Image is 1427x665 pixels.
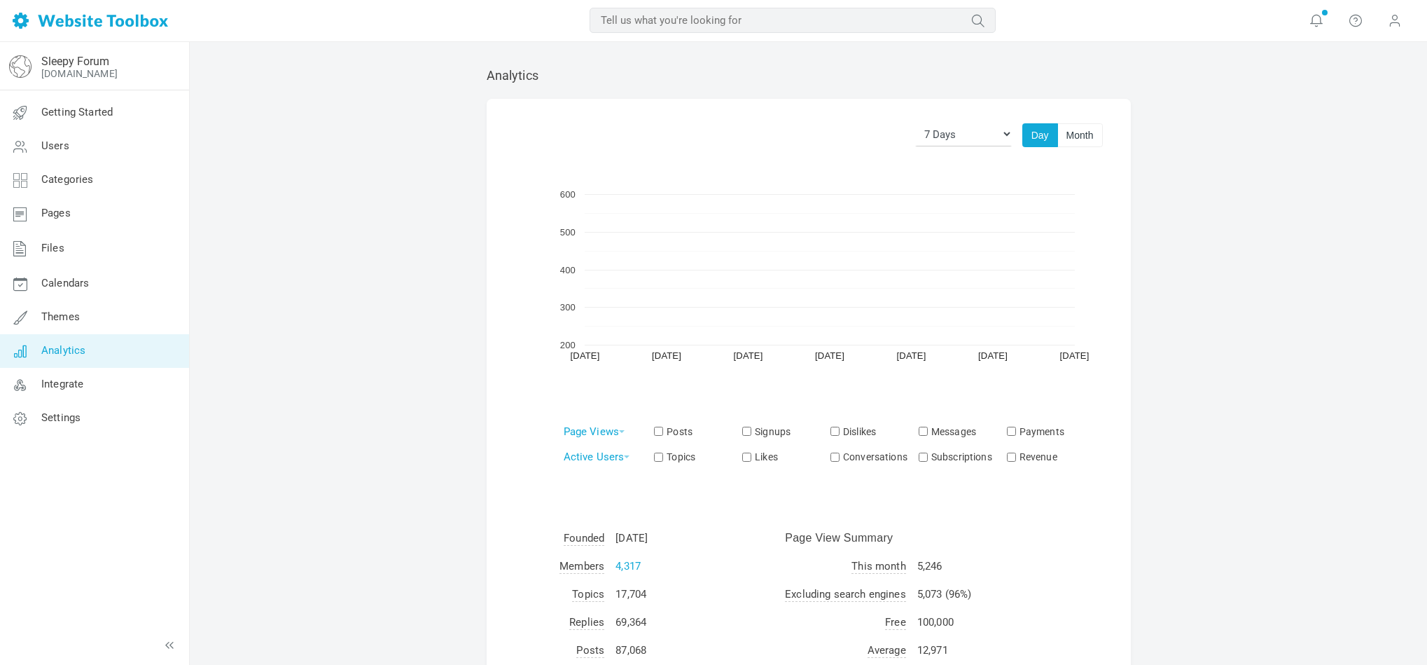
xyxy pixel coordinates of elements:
[654,427,663,436] input: Posts
[851,560,906,574] span: This month
[912,580,1016,608] td: 5,073 (96%)
[912,608,1016,636] td: 100,000
[515,147,1103,392] svg: A chart.
[815,350,844,361] text: [DATE]
[610,636,653,664] td: 87,068
[41,344,85,357] span: Analytics
[41,139,69,152] span: Users
[559,302,575,313] text: 300
[559,189,575,200] text: 600
[1004,425,1064,439] label: Payments
[9,55,32,78] img: globe-icon.png
[654,453,663,462] input: Topics
[572,588,604,602] span: Topics
[41,55,109,68] a: Sleepy Forum
[651,425,692,439] label: Posts
[652,350,681,361] text: [DATE]
[919,427,928,436] input: Messages
[912,552,1016,580] td: 5,246
[569,616,604,630] span: Replies
[570,350,599,361] text: [DATE]
[610,580,653,608] td: 17,704
[41,173,94,186] span: Categories
[830,453,840,462] input: Conversations
[830,427,840,436] input: Dislikes
[1057,123,1103,147] button: Month
[615,560,641,573] a: 4,317
[41,242,64,254] span: Files
[885,616,906,630] span: Free
[41,310,80,323] span: Themes
[576,644,604,658] span: Posts
[559,340,575,350] text: 200
[916,450,992,464] label: Subscriptions
[651,450,695,464] label: Topics
[559,264,575,275] text: 400
[733,350,763,361] text: [DATE]
[615,532,648,544] span: July 25th, 2023
[914,122,1012,146] select: Graph time period
[590,8,996,33] input: Tell us what you're looking for
[739,425,791,439] label: Signups
[559,227,575,238] text: 500
[828,425,876,439] label: Dislikes
[1022,123,1058,147] button: Day
[41,378,83,390] span: Integrate
[564,532,604,546] span: Founded
[41,411,81,424] span: Settings
[564,451,630,463] a: Active Users
[564,425,625,438] a: Page Views
[559,560,604,574] span: Members
[1007,453,1016,462] input: Revenue
[912,636,1016,664] td: 12,971
[739,450,778,464] label: Likes
[1007,427,1016,436] input: Payments
[610,608,653,636] td: 69,364
[785,532,893,544] span: Page View Summary
[41,106,113,118] span: Getting Started
[742,453,751,462] input: Likes
[978,350,1008,361] text: [DATE]
[1004,450,1057,464] label: Revenue
[896,350,926,361] text: [DATE]
[487,67,1131,85] div: Analytics
[916,425,976,439] label: Messages
[919,453,928,462] input: Subscriptions
[41,68,118,79] a: [DOMAIN_NAME]
[41,207,71,219] span: Pages
[828,450,907,464] label: Conversations
[1059,350,1089,361] text: [DATE]
[868,644,906,658] span: Average
[742,427,751,436] input: Signups
[41,277,89,289] span: Calendars
[785,588,906,602] span: Excluding search engines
